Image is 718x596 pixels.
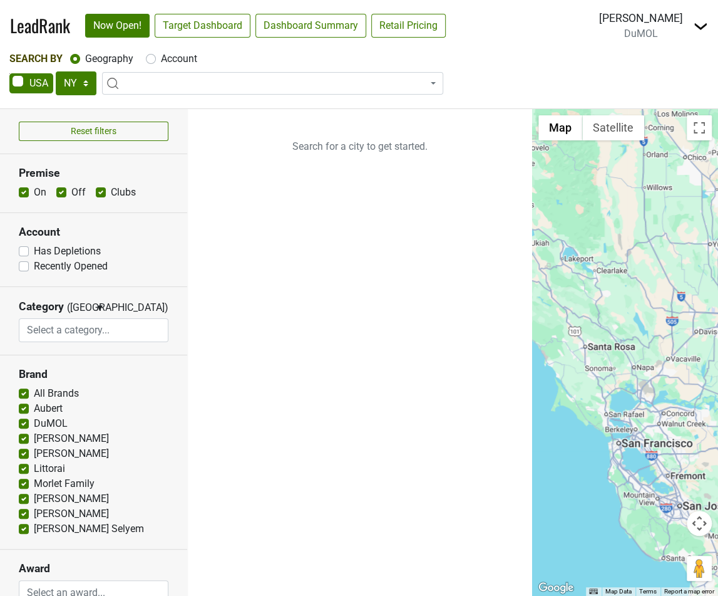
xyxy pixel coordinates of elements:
[19,318,168,342] input: Select a category...
[34,461,65,476] label: Littorai
[687,556,712,581] button: Drag Pegman onto the map to open Street View
[693,19,708,34] img: Dropdown Menu
[34,476,95,491] label: Morlet Family
[9,53,63,65] span: Search By
[85,51,133,66] label: Geography
[155,14,250,38] a: Target Dashboard
[535,580,577,596] img: Google
[34,244,101,259] label: Has Depletions
[34,416,68,431] label: DuMOL
[19,122,168,141] button: Reset filters
[188,109,532,184] p: Search for a city to get started.
[19,562,168,575] h3: Award
[95,302,105,313] span: ▼
[664,588,714,595] a: Report a map error
[687,115,712,140] button: Toggle fullscreen view
[34,446,109,461] label: [PERSON_NAME]
[599,10,683,26] div: [PERSON_NAME]
[371,14,446,38] a: Retail Pricing
[589,587,598,596] button: Keyboard shortcuts
[255,14,366,38] a: Dashboard Summary
[71,185,86,200] label: Off
[34,386,79,401] label: All Brands
[34,401,63,416] label: Aubert
[19,226,168,239] h3: Account
[538,115,582,140] button: Show street map
[19,167,168,180] h3: Premise
[85,14,150,38] a: Now Open!
[161,51,197,66] label: Account
[624,28,658,39] span: DuMOL
[34,431,109,446] label: [PERSON_NAME]
[687,511,712,536] button: Map camera controls
[67,300,92,318] span: ([GEOGRAPHIC_DATA])
[34,259,108,274] label: Recently Opened
[34,185,46,200] label: On
[34,491,109,506] label: [PERSON_NAME]
[535,580,577,596] a: Open this area in Google Maps (opens a new window)
[639,588,657,595] a: Terms (opens in new tab)
[605,587,632,596] button: Map Data
[19,300,64,313] h3: Category
[19,368,168,381] h3: Brand
[34,521,144,536] label: [PERSON_NAME] Selyem
[111,185,136,200] label: Clubs
[582,115,644,140] button: Show satellite imagery
[34,506,109,521] label: [PERSON_NAME]
[10,13,70,39] a: LeadRank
